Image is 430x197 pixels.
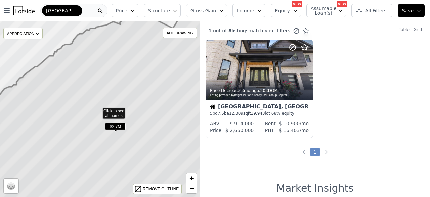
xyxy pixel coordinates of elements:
button: Structure [144,4,181,17]
span: [GEOGRAPHIC_DATA] [46,7,78,14]
div: 5 bd 7.5 ba sqft lot · 68% equity [210,111,309,116]
div: /mo [276,120,309,127]
a: Previous page [301,149,307,155]
h1: Market Insights [276,182,354,194]
button: Equity [271,4,301,17]
div: Rent [265,120,276,127]
a: Next page [323,149,330,155]
span: $2.7M [105,123,126,130]
div: ADD DRAWING [163,28,197,38]
span: match your filters [248,27,290,34]
span: 1 [208,28,212,33]
span: Assumable Loan(s) [311,6,332,15]
div: PITI [265,127,273,134]
span: 8 [227,28,232,33]
div: out of listings [200,27,309,34]
div: REMOVE OUTLINE [143,186,179,192]
span: Equity [275,7,290,14]
a: Layers [4,179,18,193]
a: Zoom out [186,183,197,193]
div: Price [210,127,221,134]
button: Assumable Loan(s) [306,4,346,17]
span: − [189,184,194,192]
div: NEW [292,1,302,7]
img: Lotside [13,6,35,15]
span: 12,309 [229,111,243,116]
div: ARV [210,120,219,127]
span: Price [116,7,127,14]
div: Listing provided by Bright MLS and Realty ONE Group Capital [210,93,309,97]
span: $ 10,900 [279,121,300,126]
span: + [189,174,194,182]
div: NEW [337,1,347,7]
ul: Pagination [200,149,430,155]
div: /mo [273,127,309,134]
div: Price Decrease , 203 DOM [210,88,309,93]
a: Page 1 is your current page [310,148,320,156]
button: Income [232,4,265,17]
span: Save [402,7,414,14]
span: $ 2,650,000 [225,128,254,133]
div: [GEOGRAPHIC_DATA], [GEOGRAPHIC_DATA] [210,104,309,111]
span: All Filters [356,7,387,14]
button: Save [398,4,425,17]
span: Gross Gain [190,7,216,14]
button: All Filters [351,4,392,17]
button: Price [112,4,138,17]
div: Grid [414,27,422,34]
div: Table [399,27,410,34]
div: APPRECIATION [3,28,43,39]
img: House [210,104,215,109]
span: Structure [148,7,170,14]
button: Gross Gain [186,4,227,17]
div: $2.7M [105,123,126,133]
a: Price Decrease 3mo ago,203DOMListing provided byBright MLSand Realty ONE Group CapitalHouse[GEOGR... [206,40,312,138]
span: $ 16,403 [279,128,300,133]
span: 19,943 [251,111,265,116]
span: $ 914,000 [230,121,254,126]
span: Income [237,7,254,14]
a: Zoom in [186,173,197,183]
time: 2025-05-28 21:21 [241,88,259,93]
